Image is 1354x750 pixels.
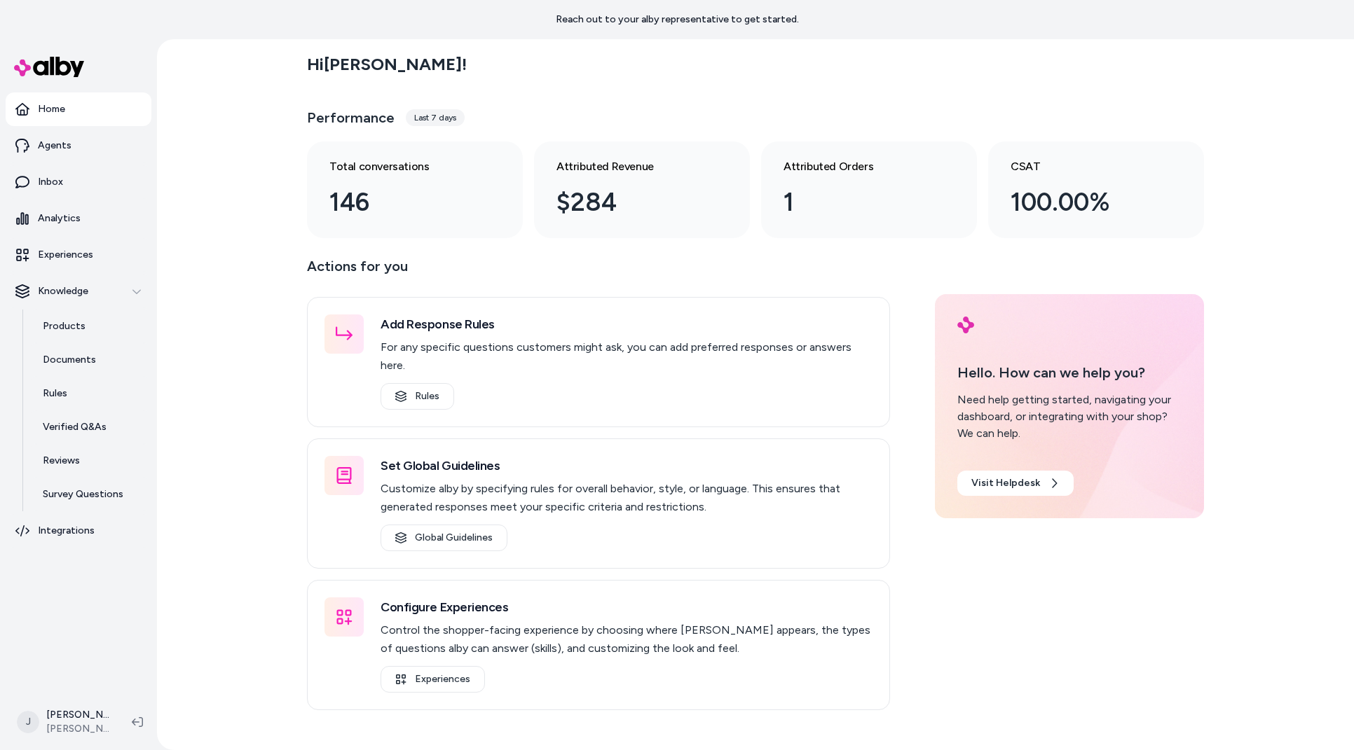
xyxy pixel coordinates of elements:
a: Attributed Orders 1 [761,141,977,238]
a: Integrations [6,514,151,548]
p: Reviews [43,454,80,468]
a: Total conversations 146 [307,141,523,238]
p: Products [43,319,86,333]
p: Experiences [38,248,93,262]
h3: Configure Experiences [381,597,873,617]
a: Experiences [381,666,485,693]
div: Last 7 days [406,109,465,126]
a: CSAT 100.00% [988,141,1204,238]
p: Analytics [38,211,81,225]
p: Integrations [38,524,95,538]
p: Reach out to your alby representative to get started. [556,13,799,27]
p: [PERSON_NAME] [46,708,109,722]
h3: Add Response Rules [381,314,873,334]
p: Inbox [38,175,63,189]
a: Survey Questions [29,478,151,511]
a: Attributed Revenue $284 [534,141,750,238]
h3: Attributed Orders [784,158,932,175]
img: alby Logo [14,57,84,77]
a: Inbox [6,165,151,199]
a: Agents [6,129,151,162]
div: Need help getting started, navigating your dashboard, or integrating with your shop? We can help. [957,391,1182,442]
a: Home [6,92,151,126]
a: Visit Helpdesk [957,471,1074,496]
p: Hello. How can we help you? [957,362,1182,383]
div: 146 [329,183,478,221]
p: Actions for you [307,255,890,289]
div: $284 [556,183,705,221]
h3: Attributed Revenue [556,158,705,175]
a: Rules [29,377,151,410]
p: Survey Questions [43,487,123,501]
a: Analytics [6,202,151,235]
p: Knowledge [38,284,88,298]
a: Rules [381,383,454,410]
p: Customize alby by specifying rules for overall behavior, style, or language. This ensures that ge... [381,480,873,516]
p: Documents [43,353,96,367]
p: Home [38,102,65,116]
div: 1 [784,183,932,221]
p: For any specific questions customers might ask, you can add preferred responses or answers here. [381,338,873,375]
h3: Performance [307,108,395,127]
p: Verified Q&As [43,420,107,434]
div: 100.00% [1011,183,1159,221]
p: Control the shopper-facing experience by choosing where [PERSON_NAME] appears, the types of quest... [381,621,873,658]
span: [PERSON_NAME] Prod [46,722,109,736]
h3: Total conversations [329,158,478,175]
button: Knowledge [6,275,151,308]
h2: Hi [PERSON_NAME] ! [307,54,467,75]
button: J[PERSON_NAME][PERSON_NAME] Prod [8,700,121,744]
span: J [17,711,39,733]
h3: CSAT [1011,158,1159,175]
p: Rules [43,387,67,401]
a: Experiences [6,238,151,272]
a: Reviews [29,444,151,478]
a: Global Guidelines [381,525,507,551]
h3: Set Global Guidelines [381,456,873,475]
a: Documents [29,343,151,377]
p: Agents [38,139,71,153]
a: Products [29,310,151,343]
img: alby Logo [957,317,974,333]
a: Verified Q&As [29,410,151,444]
